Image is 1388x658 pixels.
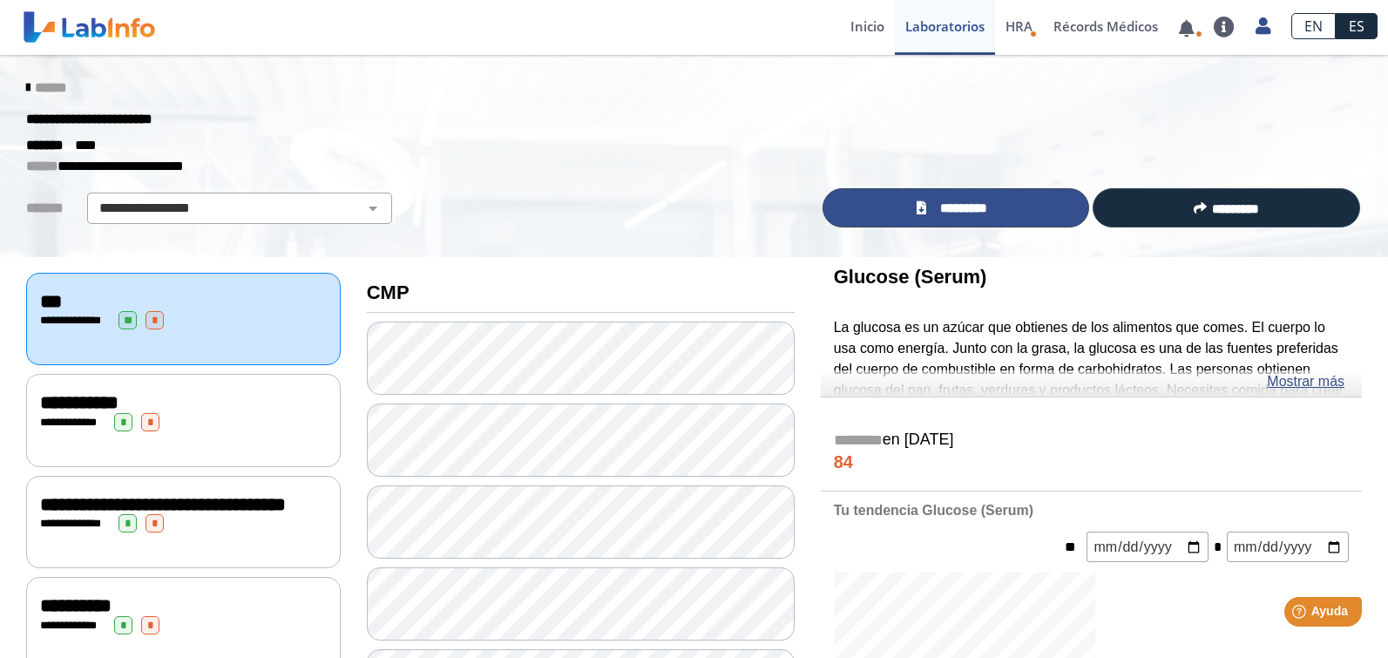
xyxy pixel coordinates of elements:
[1087,532,1209,562] input: mm/dd/yyyy
[1005,17,1033,35] span: HRA
[1291,13,1336,39] a: EN
[834,452,1349,473] h4: 84
[834,317,1349,463] p: La glucosa es un azúcar que obtienes de los alimentos que comes. El cuerpo lo usa como energía. J...
[1233,590,1369,639] iframe: Help widget launcher
[834,503,1033,518] b: Tu tendencia Glucose (Serum)
[367,282,410,303] b: CMP
[834,266,987,288] b: Glucose (Serum)
[834,431,1349,451] h5: en [DATE]
[1267,371,1344,392] a: Mostrar más
[1227,532,1349,562] input: mm/dd/yyyy
[1336,13,1378,39] a: ES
